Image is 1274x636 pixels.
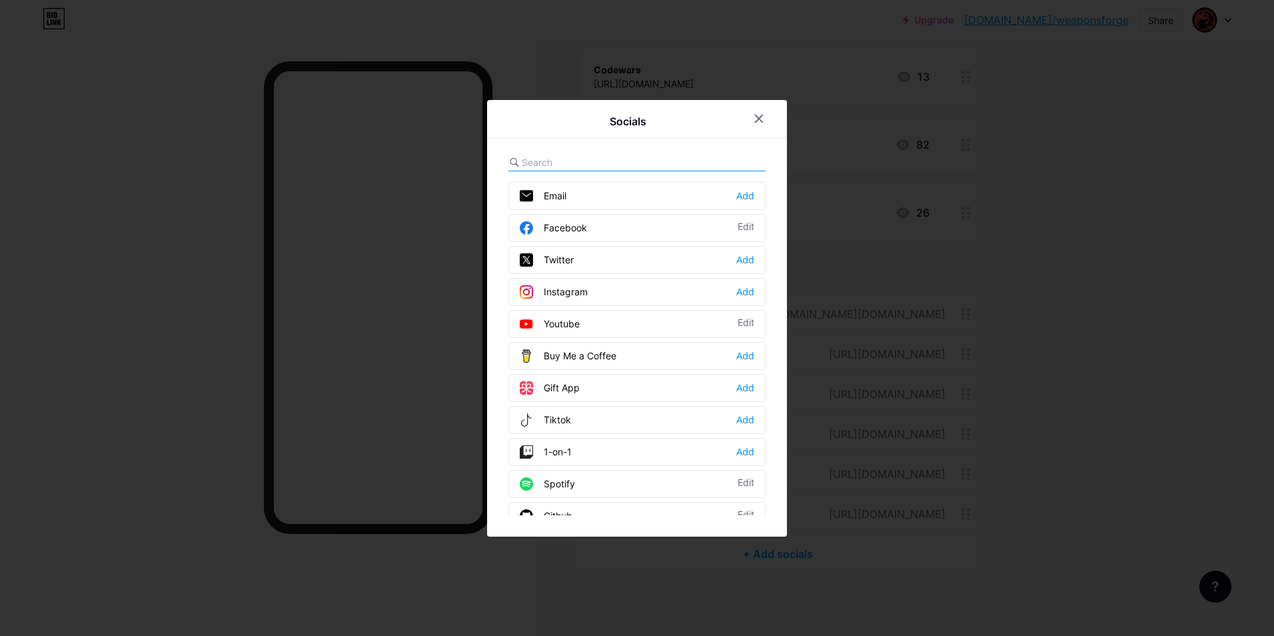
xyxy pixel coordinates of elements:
div: Instagram [520,285,588,299]
div: Edit [738,221,754,235]
div: Socials [610,113,646,129]
div: Github [520,509,572,523]
div: Add [736,349,754,363]
div: Twitter [520,253,574,267]
div: Edit [738,509,754,523]
div: Buy Me a Coffee [520,349,616,363]
div: Spotify [520,477,575,491]
div: Add [736,253,754,267]
input: Search [522,155,669,169]
div: 1-on-1 [520,445,572,459]
div: Add [736,413,754,427]
div: Youtube [520,317,580,331]
div: Add [736,285,754,299]
div: Tiktok [520,413,571,427]
div: Add [736,445,754,459]
div: Add [736,381,754,395]
div: Add [736,189,754,203]
div: Gift App [520,381,580,395]
div: Edit [738,317,754,331]
div: Facebook [520,221,587,235]
div: Edit [738,477,754,491]
div: Email [520,189,566,203]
